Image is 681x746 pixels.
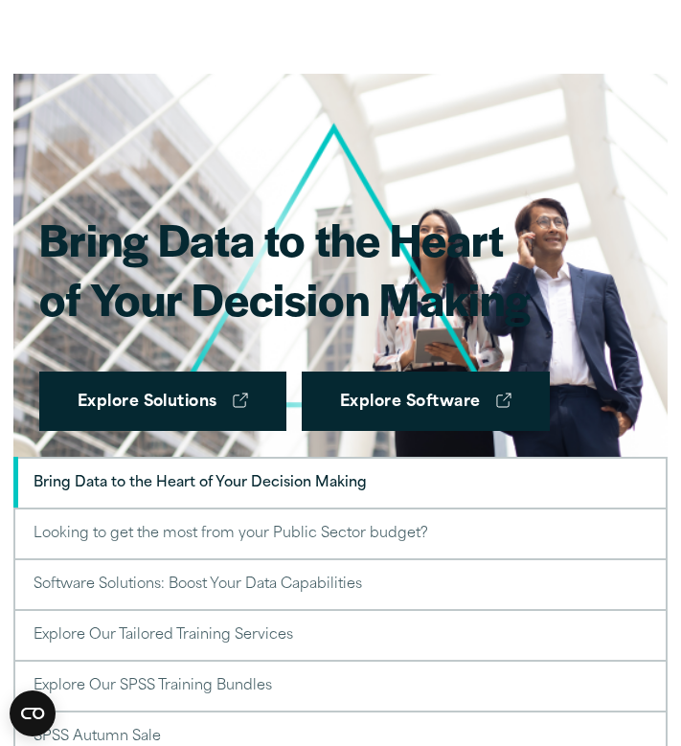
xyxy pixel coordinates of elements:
div: CookieBot Widget Contents [10,690,56,736]
button: Software Solutions: Boost Your Data Capabilities [13,558,669,611]
h1: Bring Data to the Heart of Your Decision Making [39,209,550,328]
a: Explore Software [302,372,550,431]
button: Looking to get the most from your Public Sector budget? [13,508,669,560]
svg: CookieBot Widget Icon [10,690,56,736]
button: Bring Data to the Heart of Your Decision Making [13,457,669,509]
button: Explore Our Tailored Training Services [13,609,669,662]
button: Explore Our SPSS Training Bundles [13,660,669,712]
button: Open CMP widget [10,690,56,736]
a: Explore Solutions [39,372,286,431]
